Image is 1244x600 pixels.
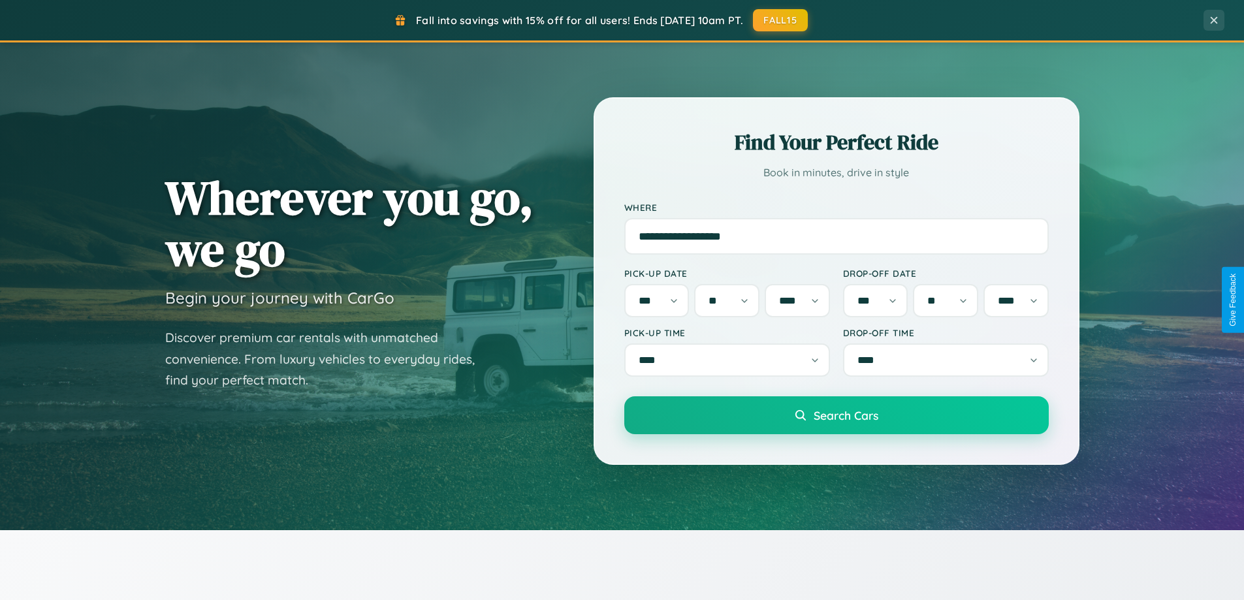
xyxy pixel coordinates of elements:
button: Search Cars [624,396,1049,434]
h3: Begin your journey with CarGo [165,288,394,308]
button: FALL15 [753,9,808,31]
p: Discover premium car rentals with unmatched convenience. From luxury vehicles to everyday rides, ... [165,327,492,391]
h2: Find Your Perfect Ride [624,128,1049,157]
label: Drop-off Date [843,268,1049,279]
label: Drop-off Time [843,327,1049,338]
div: Give Feedback [1228,274,1237,326]
span: Fall into savings with 15% off for all users! Ends [DATE] 10am PT. [416,14,743,27]
span: Search Cars [814,408,878,422]
label: Where [624,202,1049,213]
label: Pick-up Date [624,268,830,279]
h1: Wherever you go, we go [165,172,534,275]
label: Pick-up Time [624,327,830,338]
p: Book in minutes, drive in style [624,163,1049,182]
